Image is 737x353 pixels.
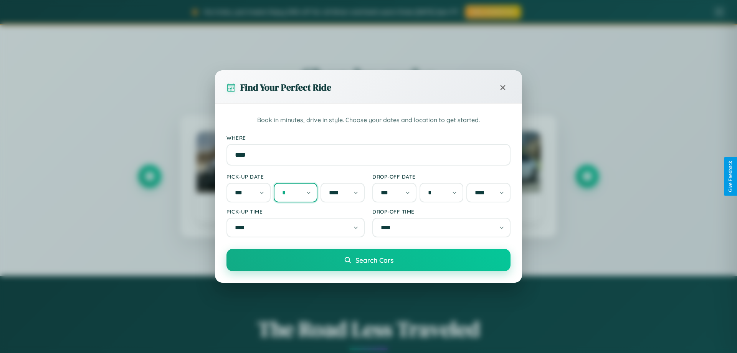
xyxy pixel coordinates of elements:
label: Drop-off Date [372,173,511,180]
p: Book in minutes, drive in style. Choose your dates and location to get started. [226,115,511,125]
label: Pick-up Time [226,208,365,215]
h3: Find Your Perfect Ride [240,81,331,94]
button: Search Cars [226,249,511,271]
span: Search Cars [355,256,393,264]
label: Pick-up Date [226,173,365,180]
label: Drop-off Time [372,208,511,215]
label: Where [226,134,511,141]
